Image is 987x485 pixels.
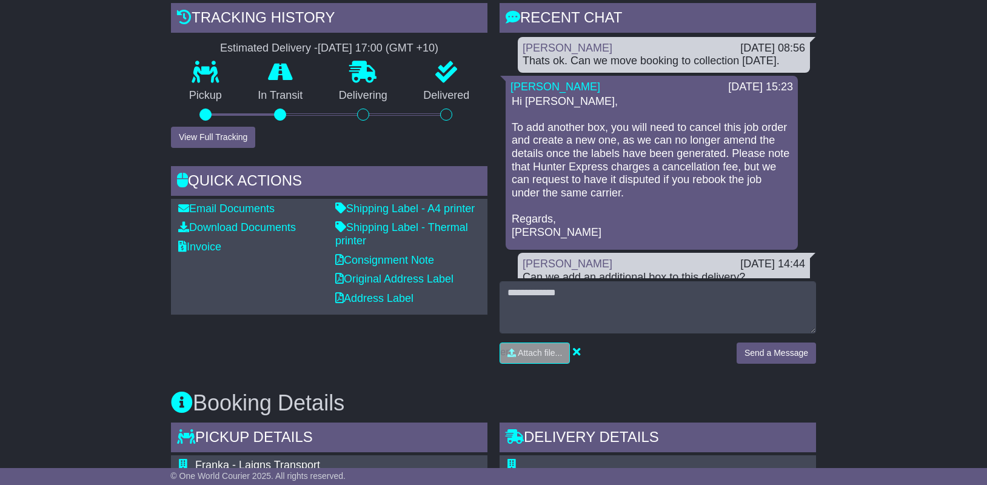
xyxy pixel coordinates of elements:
a: Shipping Label - Thermal printer [335,221,468,247]
span: © One World Courier 2025. All rights reserved. [170,471,346,481]
button: View Full Tracking [171,127,255,148]
div: RECENT CHAT [500,3,816,36]
div: Can we add an additional box to this delivery? [523,271,805,284]
p: Delivered [406,89,488,102]
div: Estimated Delivery - [171,42,487,55]
span: Franka - Laigns Transport [195,459,320,471]
div: [DATE] 15:23 [728,81,793,94]
p: Delivering [321,89,406,102]
button: Send a Message [737,343,816,364]
a: Invoice [178,241,221,253]
div: Tracking history [171,3,487,36]
div: Quick Actions [171,166,487,199]
a: [PERSON_NAME] [510,81,600,93]
div: Pickup Details [171,423,487,455]
a: [PERSON_NAME] [523,258,612,270]
a: Download Documents [178,221,296,233]
p: Hi [PERSON_NAME], To add another box, you will need to cancel this job order and create a new one... [512,95,792,239]
p: Pickup [171,89,240,102]
a: Consignment Note [335,254,434,266]
a: Original Address Label [335,273,453,285]
a: Address Label [335,292,413,304]
a: [PERSON_NAME] [523,42,612,54]
div: [DATE] 14:44 [740,258,805,271]
div: Thats ok. Can we move booking to collection [DATE]. [523,55,805,68]
a: Shipping Label - A4 printer [335,202,475,215]
div: Delivery Details [500,423,816,455]
a: Email Documents [178,202,275,215]
h3: Booking Details [171,391,816,415]
p: In Transit [240,89,321,102]
div: [DATE] 17:00 (GMT +10) [318,42,438,55]
div: [DATE] 08:56 [740,42,805,55]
